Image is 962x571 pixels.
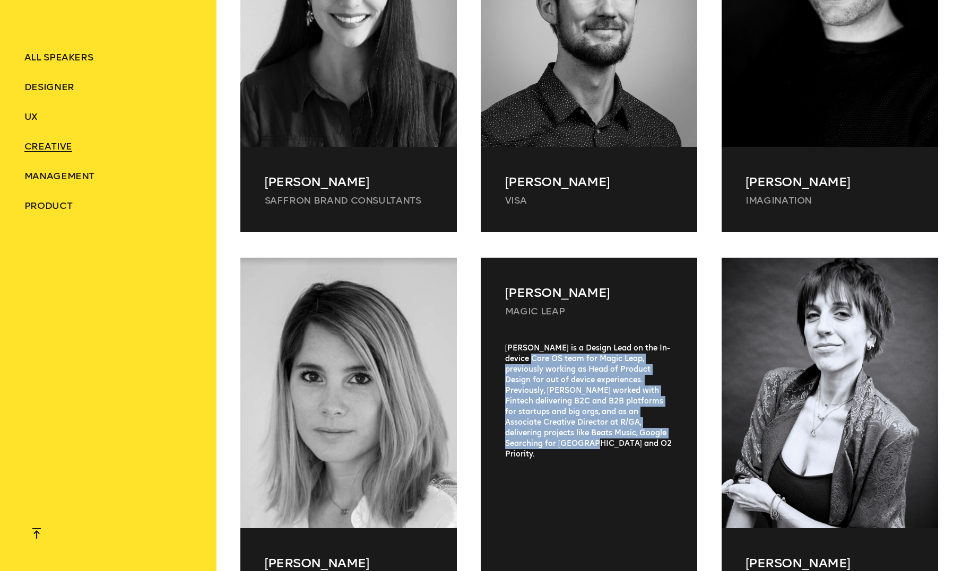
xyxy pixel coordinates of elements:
p: [PERSON_NAME] [265,172,433,191]
p: Imagination [746,194,914,207]
span: Designer [24,81,74,93]
p: Saffron Brand Consultants [265,194,433,207]
span: Management [24,170,94,182]
p: Magic Leap [505,305,673,318]
span: UX [24,111,38,122]
p: [PERSON_NAME] [505,172,673,191]
p: [PERSON_NAME] [505,283,673,302]
p: [PERSON_NAME] [746,172,914,191]
span: Creative [24,140,72,152]
span: Product [24,200,73,212]
span: ALL SPEAKERS [24,51,93,63]
p: Visa [505,194,673,207]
